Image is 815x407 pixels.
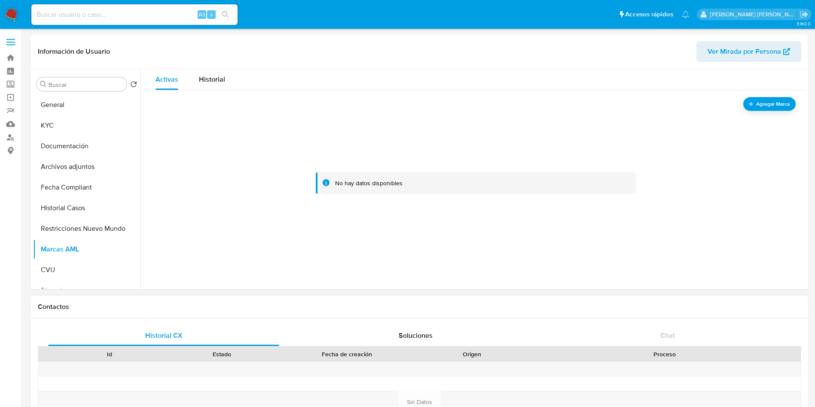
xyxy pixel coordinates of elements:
button: CVU [33,260,140,280]
button: Archivos adjuntos [33,156,140,177]
input: Buscar [49,81,123,89]
button: Documentación [33,136,140,156]
div: Estado [172,350,272,358]
div: Fecha de creación [284,350,410,358]
div: Proceso [534,350,795,358]
button: Fecha Compliant [33,177,140,198]
a: Notificaciones [682,11,689,18]
span: s [210,10,213,18]
button: Historial Casos [33,198,140,218]
h1: Contactos [38,303,801,311]
button: Direcciones [33,280,140,301]
button: Marcas AML [33,239,140,260]
span: Accesos rápidos [625,10,673,19]
a: Salir [800,10,809,19]
button: Buscar [40,81,47,88]
button: Restricciones Nuevo Mundo [33,218,140,239]
span: Chat [660,330,675,340]
div: Id [59,350,160,358]
button: General [33,95,140,115]
input: Buscar usuario o caso... [31,9,238,20]
button: Volver al orden por defecto [130,81,137,90]
span: Historial CX [145,330,183,340]
div: Origen [422,350,522,358]
h1: Información de Usuario [38,47,110,56]
span: Soluciones [399,330,433,340]
button: search-icon [217,9,234,21]
span: Ver Mirada por Persona [708,41,781,62]
button: KYC [33,115,140,136]
span: Alt [198,10,205,18]
button: Ver Mirada por Persona [696,41,801,62]
p: sandra.helbardt@mercadolibre.com [710,10,797,18]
